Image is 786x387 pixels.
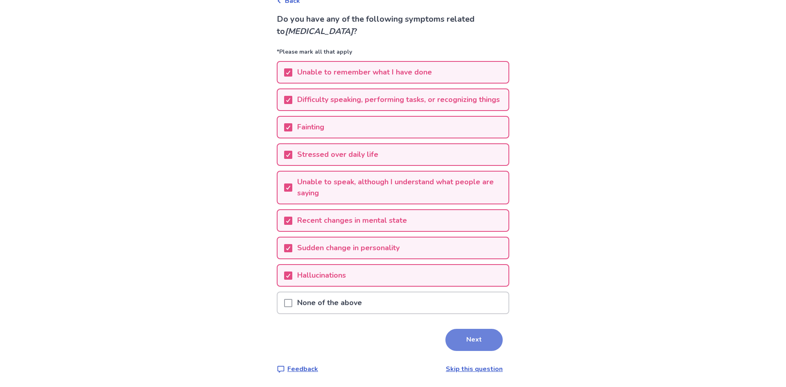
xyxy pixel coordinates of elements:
p: *Please mark all that apply [277,48,509,61]
p: Hallucinations [292,265,351,286]
p: Fainting [292,117,329,138]
p: Unable to speak, although I understand what people are saying [292,172,508,204]
a: Skip this question [446,364,503,373]
p: Stressed over daily life [292,144,383,165]
p: Feedback [287,364,318,374]
p: None of the above [292,292,367,313]
p: Unable to remember what I have done [292,62,437,83]
p: Do you have any of the following symptoms related to ? [277,13,509,38]
p: Sudden change in personality [292,238,404,258]
i: [MEDICAL_DATA] [285,26,353,37]
a: Feedback [277,364,318,374]
button: Next [445,329,503,351]
p: Recent changes in mental state [292,210,412,231]
p: Difficulty speaking, performing tasks, or recognizing things [292,89,505,110]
